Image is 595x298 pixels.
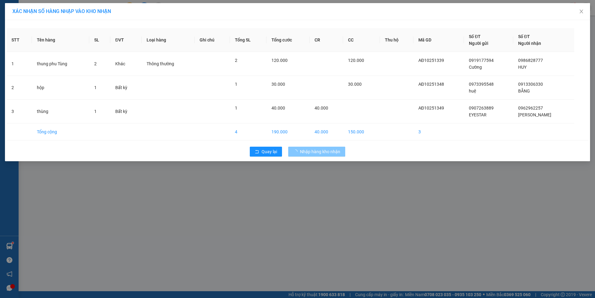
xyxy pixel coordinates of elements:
[315,106,328,110] span: 40.000
[469,82,494,87] span: 0973395548
[579,9,584,14] span: close
[413,123,464,140] td: 3
[271,82,285,87] span: 30.000
[518,89,530,93] span: BẰNG
[32,123,89,140] td: Tổng cộng
[293,149,300,154] span: loading
[32,76,89,100] td: hộp
[250,147,282,157] button: rollbackQuay lại
[271,58,288,63] span: 120.000
[235,106,237,110] span: 1
[348,58,364,63] span: 120.000
[12,8,111,14] span: XÁC NHẬN SỐ HÀNG NHẬP VÀO KHO NHẬN
[310,28,343,52] th: CR
[89,28,110,52] th: SL
[343,123,380,140] td: 150.000
[469,89,476,93] span: huệ
[380,28,413,52] th: Thu hộ
[271,106,285,110] span: 40.000
[94,61,97,66] span: 2
[110,28,142,52] th: ĐVT
[230,123,267,140] td: 4
[32,28,89,52] th: Tên hàng
[469,65,482,70] span: Cường
[110,52,142,76] td: Khác
[343,28,380,52] th: CC
[573,3,590,20] button: Close
[310,123,343,140] td: 40.000
[518,106,543,110] span: 0962962257
[418,58,444,63] span: AĐ10251339
[518,41,541,46] span: Người nhận
[7,52,32,76] td: 1
[7,76,32,100] td: 2
[418,82,444,87] span: AĐ10251348
[7,100,32,123] td: 3
[469,106,494,110] span: 0907263889
[300,148,340,155] span: Nhập hàng kho nhận
[348,82,362,87] span: 30.000
[413,28,464,52] th: Mã GD
[32,100,89,123] td: thùng
[518,65,527,70] span: HUY
[518,112,551,117] span: [PERSON_NAME]
[235,82,237,87] span: 1
[518,58,543,63] span: 0986828777
[142,28,195,52] th: Loại hàng
[267,123,310,140] td: 190.000
[7,28,32,52] th: STT
[288,147,345,157] button: Nhập hàng kho nhận
[267,28,310,52] th: Tổng cước
[110,76,142,100] td: Bất kỳ
[469,58,494,63] span: 0919177594
[469,41,488,46] span: Người gửi
[142,52,195,76] td: Thông thường
[262,148,277,155] span: Quay lại
[518,82,543,87] span: 0913306330
[235,58,237,63] span: 2
[32,52,89,76] td: thung phu Tùng
[469,34,481,39] span: Số ĐT
[230,28,267,52] th: Tổng SL
[110,100,142,123] td: Bất kỳ
[94,85,97,90] span: 1
[195,28,230,52] th: Ghi chú
[469,112,487,117] span: EYESTAR
[518,34,530,39] span: Số ĐT
[255,149,259,154] span: rollback
[94,109,97,114] span: 1
[418,106,444,110] span: AĐ10251349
